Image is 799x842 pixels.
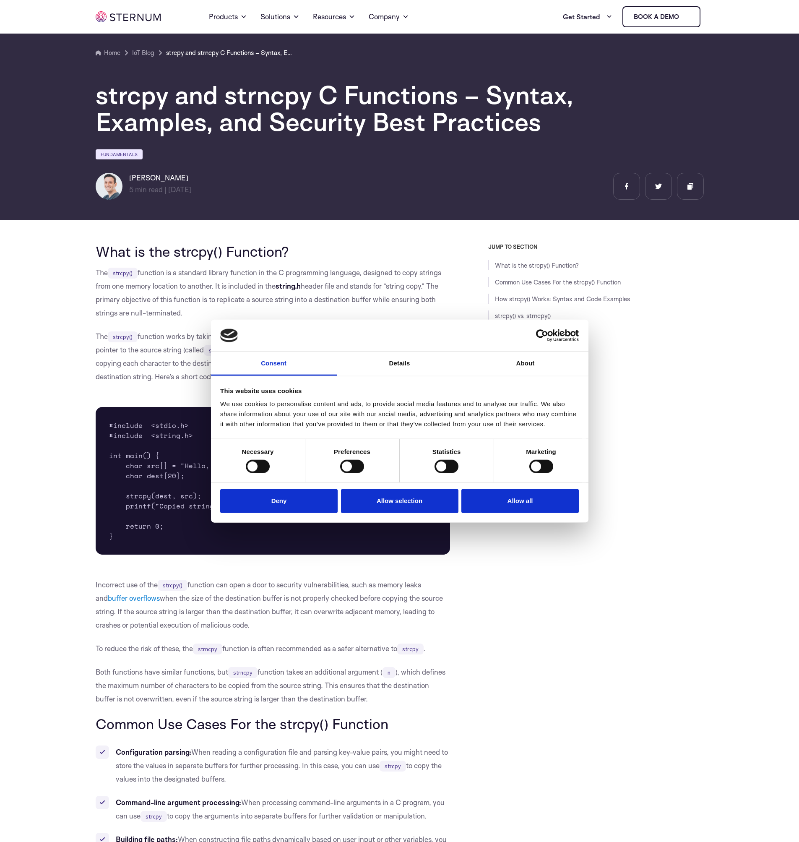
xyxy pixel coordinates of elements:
[220,399,579,429] div: We use cookies to personalise content and ads, to provide social media features and to analyse ou...
[96,149,143,159] a: Fundamentals
[495,261,579,269] a: What is the strcpy() Function?
[96,48,120,58] a: Home
[463,352,588,376] a: About
[461,489,579,513] button: Allow all
[682,13,689,20] img: sternum iot
[313,2,355,32] a: Resources
[526,448,556,455] strong: Marketing
[220,329,238,342] img: logo
[96,173,122,200] img: Igal Zeifman
[129,173,192,183] h6: [PERSON_NAME]
[380,761,406,772] code: strcpy
[193,644,222,654] code: strncpy
[341,489,458,513] button: Allow selection
[96,243,450,259] h2: What is the strcpy() Function?
[397,644,424,654] code: strcpy
[108,268,138,279] code: strcpy()
[116,748,191,756] strong: Configuration parsing:
[432,448,461,455] strong: Statistics
[495,295,630,303] a: How strcpy() Works: Syntax and Code Examples
[211,352,337,376] a: Consent
[96,578,450,632] p: Incorrect use of the function can open a door to security vulnerabilities, such as memory leaks a...
[158,580,187,591] code: strcpy()
[132,48,154,58] a: IoT Blog
[96,642,450,655] p: To reduce the risk of these, the function is often recommended as a safer alternative to .
[495,312,551,320] a: strcpy() vs. strncpy()
[96,665,450,706] p: Both functions have similar functions, but function takes an additional argument ( ), which defin...
[168,185,192,194] span: [DATE]
[166,48,292,58] a: strcpy and strncpy C Functions – Syntax, Examples, and Security Best Practices
[108,331,138,342] code: strcpy()
[96,746,450,786] li: When reading a configuration file and parsing key-value pairs, you might need to store the values...
[334,448,370,455] strong: Preferences
[337,352,463,376] a: Details
[260,2,299,32] a: Solutions
[96,81,599,135] h1: strcpy and strncpy C Functions – Syntax, Examples, and Security Best Practices
[204,345,222,356] code: src
[622,6,700,27] a: Book a demo
[228,667,258,678] code: strncpy
[488,243,704,250] h3: JUMP TO SECTION
[383,667,396,678] code: n
[495,278,621,286] a: Common Use Cases For the strcpy() Function
[116,798,241,807] strong: Command-line argument processing:
[96,796,450,823] li: When processing command-line arguments in a C program, you can use to copy the arguments into sep...
[129,185,167,194] span: min read |
[96,716,450,732] h2: Common Use Cases For the strcpy() Function
[141,811,167,822] code: strcpy
[96,11,161,22] img: sternum iot
[242,448,274,455] strong: Necessary
[96,330,450,383] p: The function works by taking two arguments: a pointer to the destination buffer (called ) and a p...
[505,329,579,342] a: Usercentrics Cookiebot - opens in a new window
[220,386,579,396] div: This website uses cookies
[96,407,450,555] pre: #include <stdio.h> #include <string.h> int main() { char src[] = "Hello, World!"; char dest[20]; ...
[369,2,409,32] a: Company
[220,489,338,513] button: Deny
[563,8,612,25] a: Get Started
[276,282,301,290] strong: string.h
[96,266,450,320] p: The function is a standard library function in the C programming language, designed to copy strin...
[129,185,133,194] span: 5
[209,2,247,32] a: Products
[108,594,160,602] a: buffer overflows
